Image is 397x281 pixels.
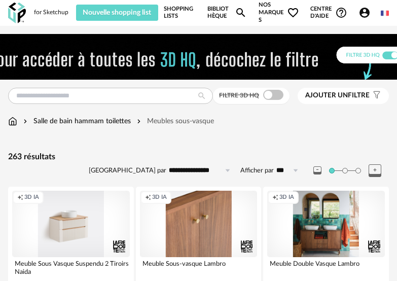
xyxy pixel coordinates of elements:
img: svg+xml;base64,PHN2ZyB3aWR0aD0iMTYiIGhlaWdodD0iMTYiIHZpZXdCb3g9IjAgMCAxNiAxNiIgZmlsbD0ibm9uZSIgeG... [21,116,29,126]
span: Creation icon [145,194,151,201]
img: OXP [8,3,26,23]
label: [GEOGRAPHIC_DATA] par [89,166,166,175]
div: for Sketchup [34,9,68,17]
button: Ajouter unfiltre Filter icon [298,88,389,104]
img: svg+xml;base64,PHN2ZyB3aWR0aD0iMTYiIGhlaWdodD0iMTciIHZpZXdCb3g9IjAgMCAxNiAxNyIgZmlsbD0ibm9uZSIgeG... [8,116,17,126]
span: Nos marques [259,2,299,24]
div: 263 résultats [8,152,389,162]
span: Nouvelle shopping list [83,9,151,16]
span: Filtre 3D HQ [219,92,259,98]
span: Help Circle Outline icon [335,7,347,19]
span: filtre [305,91,370,100]
span: 3D IA [152,194,167,201]
span: Heart Outline icon [287,7,299,19]
div: Meuble Sous-vasque Lambro [140,257,258,277]
span: 3D IA [24,194,39,201]
span: Account Circle icon [358,7,375,19]
span: Creation icon [272,194,278,201]
span: Ajouter un [305,92,348,99]
a: Shopping Lists [164,2,196,24]
div: Meuble Sous Vasque Suspendu 2 Tiroirs Naida [12,257,130,277]
div: Salle de bain hammam toilettes [21,116,131,126]
a: BibliothèqueMagnify icon [207,2,247,24]
label: Afficher par [240,166,274,175]
span: Centre d'aideHelp Circle Outline icon [310,6,347,20]
span: Creation icon [17,194,23,201]
span: Account Circle icon [358,7,371,19]
img: fr [381,9,389,17]
span: 3D IA [279,194,294,201]
span: Magnify icon [235,7,247,19]
div: Meuble Double Vasque Lambro [267,257,385,277]
span: Filter icon [370,91,381,100]
button: Nouvelle shopping list [76,5,158,21]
